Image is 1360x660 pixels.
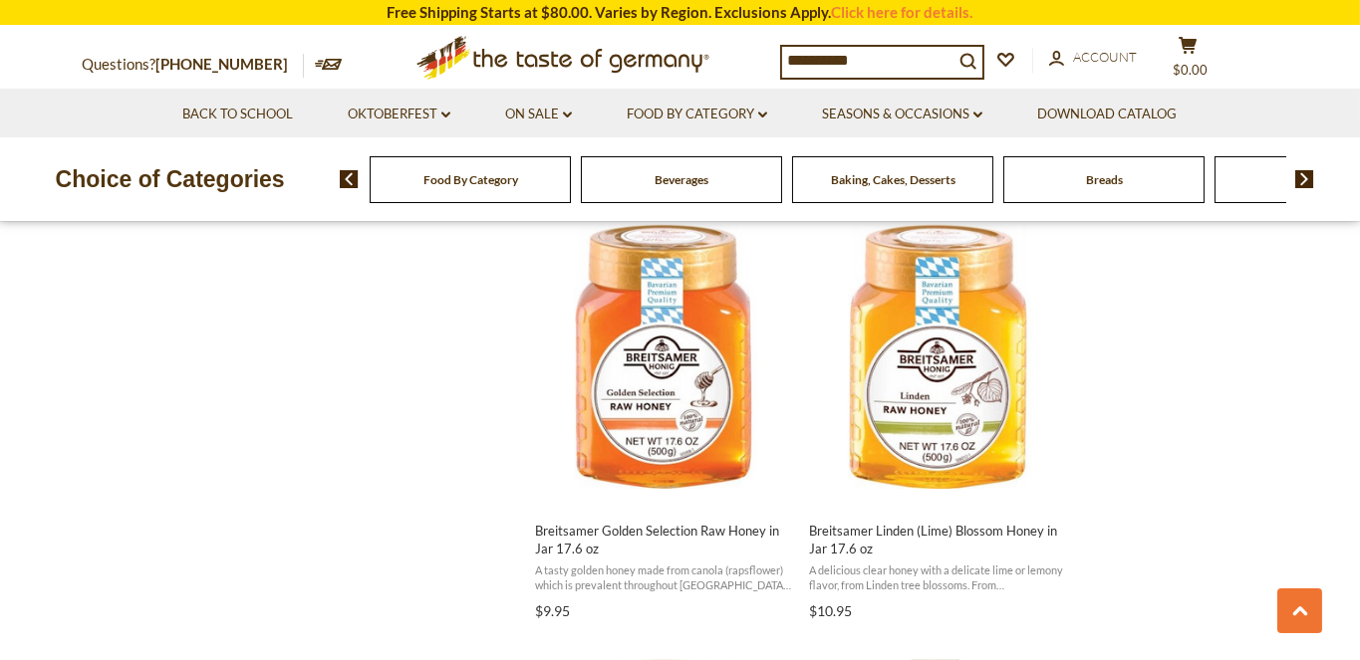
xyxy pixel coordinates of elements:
[822,104,982,125] a: Seasons & Occasions
[1295,170,1314,188] img: next arrow
[535,522,793,557] span: Breitsamer Golden Selection Raw Honey in Jar 17.6 oz
[809,522,1067,557] span: Breitsamer Linden (Lime) Blossom Honey in Jar 17.6 oz
[532,225,796,489] img: Breitsamer Golden Selection Raw Honey in Jar 17.6 oz
[535,562,793,593] span: A tasty golden honey made from canola (rapsflower) which is prevalent throughout [GEOGRAPHIC_DATA...
[1037,104,1177,125] a: Download Catalog
[1159,36,1219,86] button: $0.00
[627,104,767,125] a: Food By Category
[532,208,796,626] a: Breitsamer Golden Selection Raw Honey in Jar 17.6 oz
[655,172,708,187] a: Beverages
[806,208,1070,626] a: Breitsamer Linden (Lime) Blossom Honey in Jar 17.6 oz
[182,104,293,125] a: Back to School
[809,602,852,619] span: $10.95
[831,172,955,187] a: Baking, Cakes, Desserts
[832,3,973,21] a: Click here for details.
[1049,47,1138,69] a: Account
[505,104,572,125] a: On Sale
[1074,49,1138,65] span: Account
[83,52,304,78] p: Questions?
[806,225,1070,489] img: Breitsamer Linden (Lime) Blossom Honey in Jar 17.6 oz
[1173,62,1208,78] span: $0.00
[1086,172,1123,187] a: Breads
[809,562,1067,593] span: A delicious clear honey with a delicate lime or lemony flavor, from Linden tree blossoms. From [G...
[340,170,359,188] img: previous arrow
[535,602,570,619] span: $9.95
[423,172,518,187] a: Food By Category
[156,55,289,73] a: [PHONE_NUMBER]
[348,104,450,125] a: Oktoberfest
